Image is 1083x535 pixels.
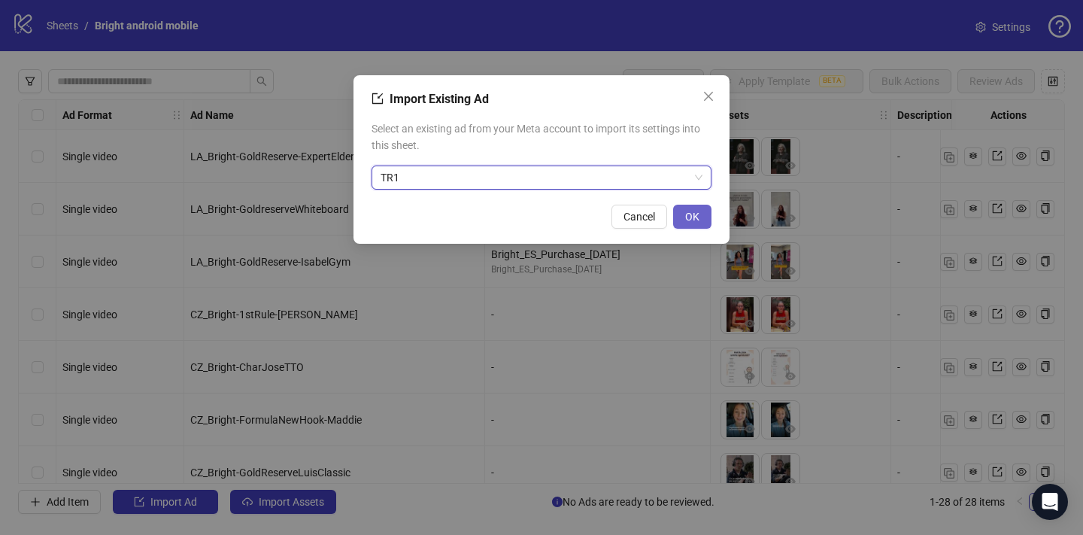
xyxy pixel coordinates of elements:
[1032,484,1068,520] div: Open Intercom Messenger
[623,211,655,223] span: Cancel
[696,84,720,108] button: Close
[611,205,667,229] button: Cancel
[702,90,714,102] span: close
[673,205,711,229] button: OK
[381,166,702,189] span: TR1
[372,93,384,105] span: import
[685,211,699,223] span: OK
[372,120,711,154] span: Select an existing ad from your Meta account to import its settings into this sheet.
[390,92,489,106] span: Import Existing Ad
